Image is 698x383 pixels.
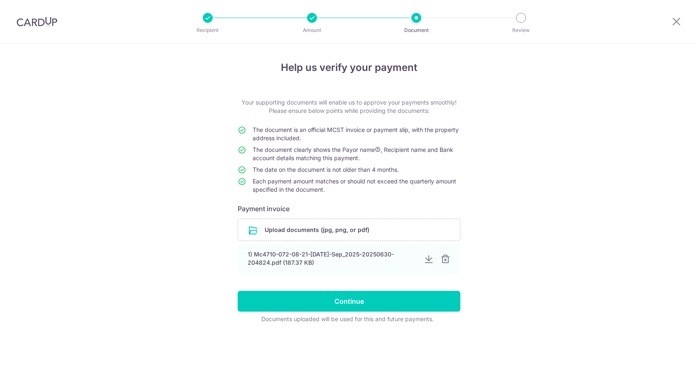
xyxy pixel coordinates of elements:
[281,26,343,34] p: Amount
[177,26,238,34] p: Recipient
[238,315,457,323] div: Documents uploaded will be used for this and future payments.
[253,166,399,173] span: The date on the document is not older than 4 months.
[238,291,460,312] input: Continue
[386,26,447,34] p: Document
[17,17,57,27] img: CardUp
[253,146,453,161] span: The document clearly shows the Payor name , Recipient name and Bank account details matching this...
[238,219,460,241] div: Upload documents (jpg, png, or pdf)
[253,178,456,193] span: Each payment amount matches or should not exceed the quarterly amount specified in the document.
[253,126,459,141] span: The document is an official MCST invoice or payment slip, with the property address included.
[490,26,552,34] p: Review
[238,98,460,115] p: Your supporting documents will enable us to approve your payments smoothly! Please ensure below p...
[645,358,690,379] iframe: Opens a widget where you can find more information
[248,250,417,267] div: 1) Mc4710-072-08-21-[DATE]-Sep_2025-20250630-204824.pdf (187.37 KB)
[238,60,460,75] h4: Help us verify your payment
[238,204,460,214] h6: Payment invoice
